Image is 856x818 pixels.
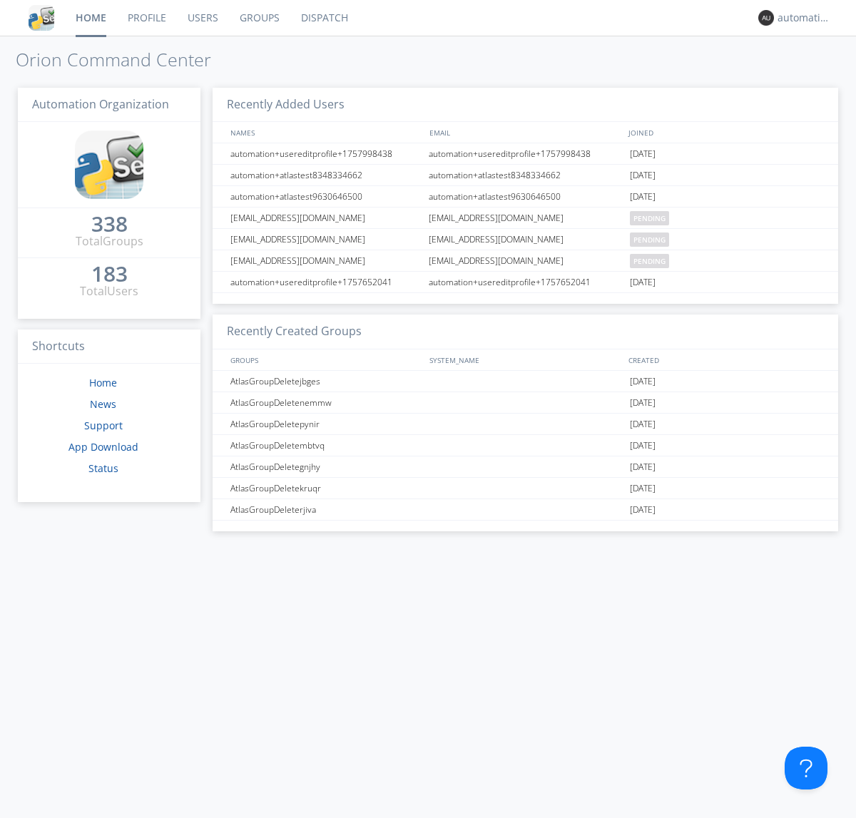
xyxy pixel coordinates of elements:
div: Total Groups [76,233,143,250]
h3: Recently Created Groups [213,315,838,349]
div: AtlasGroupDeletegnjhy [227,456,424,477]
h3: Recently Added Users [213,88,838,123]
div: JOINED [625,122,825,143]
div: EMAIL [426,122,625,143]
a: AtlasGroupDeletembtvq[DATE] [213,435,838,456]
div: AtlasGroupDeletembtvq [227,435,424,456]
a: [EMAIL_ADDRESS][DOMAIN_NAME][EMAIL_ADDRESS][DOMAIN_NAME]pending [213,229,838,250]
a: Home [89,376,117,389]
a: Support [84,419,123,432]
a: AtlasGroupDeletekruqr[DATE] [213,478,838,499]
a: automation+atlastest9630646500automation+atlastest9630646500[DATE] [213,186,838,208]
span: [DATE] [630,143,656,165]
span: [DATE] [630,165,656,186]
a: 338 [91,217,128,233]
div: GROUPS [227,349,422,370]
a: AtlasGroupDeletejbges[DATE] [213,371,838,392]
div: CREATED [625,349,825,370]
iframe: Toggle Customer Support [785,747,827,789]
a: AtlasGroupDeleterjiva[DATE] [213,499,838,521]
h3: Shortcuts [18,329,200,364]
a: Status [88,461,118,475]
a: [EMAIL_ADDRESS][DOMAIN_NAME][EMAIL_ADDRESS][DOMAIN_NAME]pending [213,208,838,229]
span: pending [630,211,669,225]
span: pending [630,254,669,268]
span: [DATE] [630,456,656,478]
a: App Download [68,440,138,454]
div: Total Users [80,283,138,300]
span: [DATE] [630,499,656,521]
div: 338 [91,217,128,231]
a: 183 [91,267,128,283]
div: [EMAIL_ADDRESS][DOMAIN_NAME] [425,229,626,250]
a: automation+usereditprofile+1757998438automation+usereditprofile+1757998438[DATE] [213,143,838,165]
span: pending [630,232,669,247]
span: [DATE] [630,478,656,499]
div: NAMES [227,122,422,143]
span: [DATE] [630,414,656,435]
div: [EMAIL_ADDRESS][DOMAIN_NAME] [425,250,626,271]
div: automation+usereditprofile+1757652041 [425,272,626,292]
div: AtlasGroupDeleterjiva [227,499,424,520]
a: News [90,397,116,411]
div: automation+atlastest9630646500 [425,186,626,207]
div: automation+usereditprofile+1757998438 [227,143,424,164]
div: automation+atlastest9630646500 [227,186,424,207]
img: 373638.png [758,10,774,26]
div: [EMAIL_ADDRESS][DOMAIN_NAME] [227,250,424,271]
a: [EMAIL_ADDRESS][DOMAIN_NAME][EMAIL_ADDRESS][DOMAIN_NAME]pending [213,250,838,272]
div: automation+usereditprofile+1757998438 [425,143,626,164]
span: Automation Organization [32,96,169,112]
div: [EMAIL_ADDRESS][DOMAIN_NAME] [227,229,424,250]
div: automation+atlastest8348334662 [425,165,626,185]
a: automation+usereditprofile+1757652041automation+usereditprofile+1757652041[DATE] [213,272,838,293]
span: [DATE] [630,186,656,208]
div: AtlasGroupDeletenemmw [227,392,424,413]
div: automation+usereditprofile+1757652041 [227,272,424,292]
div: 183 [91,267,128,281]
div: automation+atlas0017 [778,11,831,25]
span: [DATE] [630,371,656,392]
span: [DATE] [630,392,656,414]
div: SYSTEM_NAME [426,349,625,370]
img: cddb5a64eb264b2086981ab96f4c1ba7 [29,5,54,31]
img: cddb5a64eb264b2086981ab96f4c1ba7 [75,131,143,199]
a: automation+atlastest8348334662automation+atlastest8348334662[DATE] [213,165,838,186]
a: AtlasGroupDeletepynir[DATE] [213,414,838,435]
span: [DATE] [630,272,656,293]
div: AtlasGroupDeletejbges [227,371,424,392]
div: [EMAIL_ADDRESS][DOMAIN_NAME] [227,208,424,228]
div: AtlasGroupDeletepynir [227,414,424,434]
a: AtlasGroupDeletegnjhy[DATE] [213,456,838,478]
span: [DATE] [630,435,656,456]
div: automation+atlastest8348334662 [227,165,424,185]
div: [EMAIL_ADDRESS][DOMAIN_NAME] [425,208,626,228]
div: AtlasGroupDeletekruqr [227,478,424,499]
a: AtlasGroupDeletenemmw[DATE] [213,392,838,414]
